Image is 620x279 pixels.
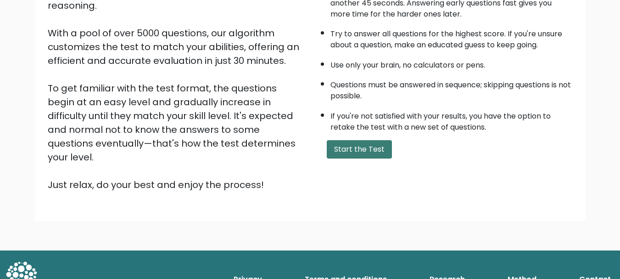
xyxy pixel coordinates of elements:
[330,75,573,102] li: Questions must be answered in sequence; skipping questions is not possible.
[330,24,573,51] li: Try to answer all questions for the highest score. If you're unsure about a question, make an edu...
[330,55,573,71] li: Use only your brain, no calculators or pens.
[330,106,573,133] li: If you're not satisfied with your results, you have the option to retake the test with a new set ...
[327,140,392,159] button: Start the Test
